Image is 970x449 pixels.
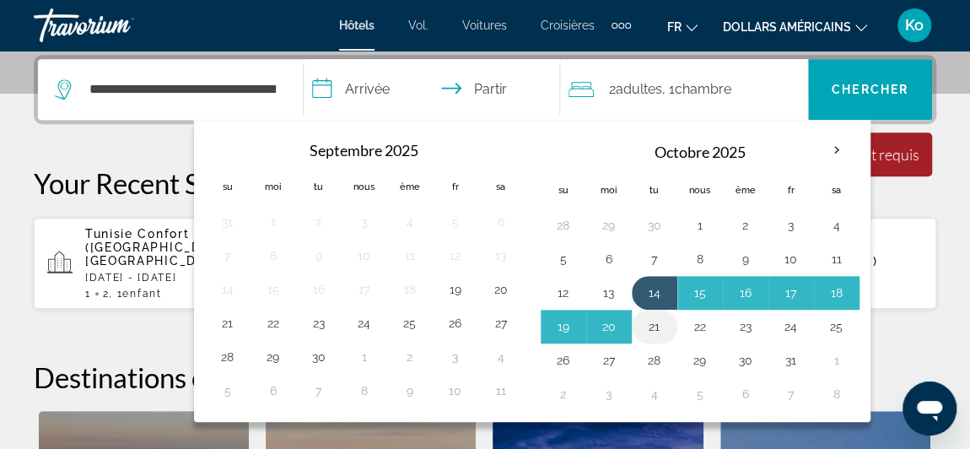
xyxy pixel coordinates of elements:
button: Day 2 [732,214,759,237]
h2: Destinations en vedette [34,360,936,394]
a: Hôtels [339,19,375,32]
button: Day 4 [396,210,423,234]
button: Day 24 [351,311,378,335]
font: fr [667,20,682,34]
button: Day 30 [732,349,759,372]
button: Day 1 [260,210,287,234]
button: Day 27 [595,349,622,372]
a: Travorium [34,3,202,47]
button: Changer de langue [667,14,698,39]
button: Day 8 [687,247,714,271]
button: Day 24 [778,315,805,338]
button: Day 4 [488,345,515,369]
button: Day 2 [305,210,332,234]
button: Day 4 [641,382,668,406]
button: Day 8 [823,382,850,406]
button: Day 3 [595,382,622,406]
button: Day 17 [778,281,805,305]
button: Day 7 [778,382,805,406]
p: [DATE] - [DATE] [85,272,310,284]
button: Day 15 [260,278,287,301]
button: Day 2 [550,382,577,406]
font: Septembre 2025 [310,141,418,160]
button: Day 28 [214,345,241,369]
button: Day 5 [214,379,241,403]
button: Day 9 [305,244,332,268]
button: Day 1 [351,345,378,369]
a: Croisières [541,19,595,32]
button: Day 19 [550,315,577,338]
button: Day 18 [823,281,850,305]
button: Day 25 [396,311,423,335]
button: Day 6 [732,382,759,406]
button: Day 15 [687,281,714,305]
span: 2 [103,288,110,300]
button: Day 29 [260,345,287,369]
button: Dates d'arrivée et de départ [304,59,560,120]
button: Day 30 [305,345,332,369]
button: Day 31 [778,349,805,372]
button: Day 31 [214,210,241,234]
button: Day 27 [488,311,515,335]
button: Day 29 [595,214,622,237]
font: 2 [609,81,616,97]
button: Day 20 [488,278,515,301]
button: Day 1 [687,214,714,237]
button: Day 10 [442,379,469,403]
button: Day 25 [823,315,850,338]
button: Day 18 [396,278,423,301]
button: Day 9 [396,379,423,403]
button: Day 5 [550,247,577,271]
font: adultes [616,81,662,97]
button: Chercher [808,59,932,120]
button: Day 6 [595,247,622,271]
button: Day 6 [260,379,287,403]
button: Day 26 [550,349,577,372]
button: Day 3 [351,210,378,234]
font: Octobre 2025 [655,143,746,161]
button: Day 21 [641,315,668,338]
a: Voitures [462,19,507,32]
button: Day 30 [641,214,668,237]
span: , 1 [109,288,161,300]
span: Tunisie Confort ([GEOGRAPHIC_DATA], [GEOGRAPHIC_DATA]) [85,227,235,268]
button: Day 14 [214,278,241,301]
button: Day 22 [687,315,714,338]
button: Day 4 [823,214,850,237]
button: Day 11 [823,247,850,271]
button: Day 7 [641,247,668,271]
span: 1 [85,288,91,300]
button: Day 12 [550,281,577,305]
button: Day 8 [351,379,378,403]
font: Chambre [675,81,731,97]
button: Day 3 [442,345,469,369]
button: Day 6 [488,210,515,234]
font: dollars américains [723,20,851,34]
button: Day 10 [351,244,378,268]
button: Day 5 [687,382,714,406]
button: Day 17 [351,278,378,301]
button: Tunisie Confort ([GEOGRAPHIC_DATA], [GEOGRAPHIC_DATA])[DATE] - [DATE]12, 1Enfant [34,217,323,310]
a: Vol. [408,19,428,32]
button: Day 2 [396,345,423,369]
button: Day 5 [442,210,469,234]
button: Day 7 [214,244,241,268]
button: Day 16 [732,281,759,305]
button: Day 23 [732,315,759,338]
button: Day 11 [396,244,423,268]
p: Your Recent Searches [34,166,936,200]
iframe: Bouton de lancement de la fenêtre de messagerie [903,381,957,435]
button: Mois prochain [814,131,860,170]
button: Day 8 [260,244,287,268]
button: Day 9 [732,247,759,271]
button: Day 23 [305,311,332,335]
button: Day 12 [442,244,469,268]
button: Day 20 [595,315,622,338]
button: Day 3 [778,214,805,237]
font: , 1 [662,81,675,97]
button: Day 7 [305,379,332,403]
